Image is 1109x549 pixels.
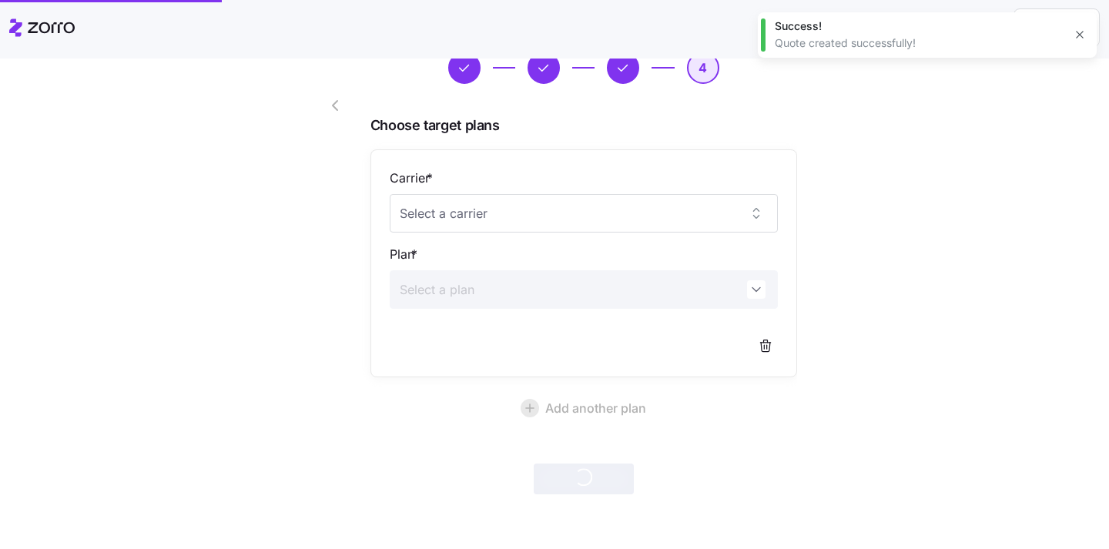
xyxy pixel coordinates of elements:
[775,35,1063,51] div: Quote created successfully!
[390,270,778,309] input: Select a plan
[390,194,778,233] input: Select a carrier
[370,115,797,137] span: Choose target plans
[390,245,420,264] label: Plan
[521,399,539,417] svg: add icon
[370,390,797,427] button: Add another plan
[390,169,436,188] label: Carrier
[545,399,646,417] span: Add another plan
[775,18,1063,34] div: Success!
[687,52,719,84] button: 4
